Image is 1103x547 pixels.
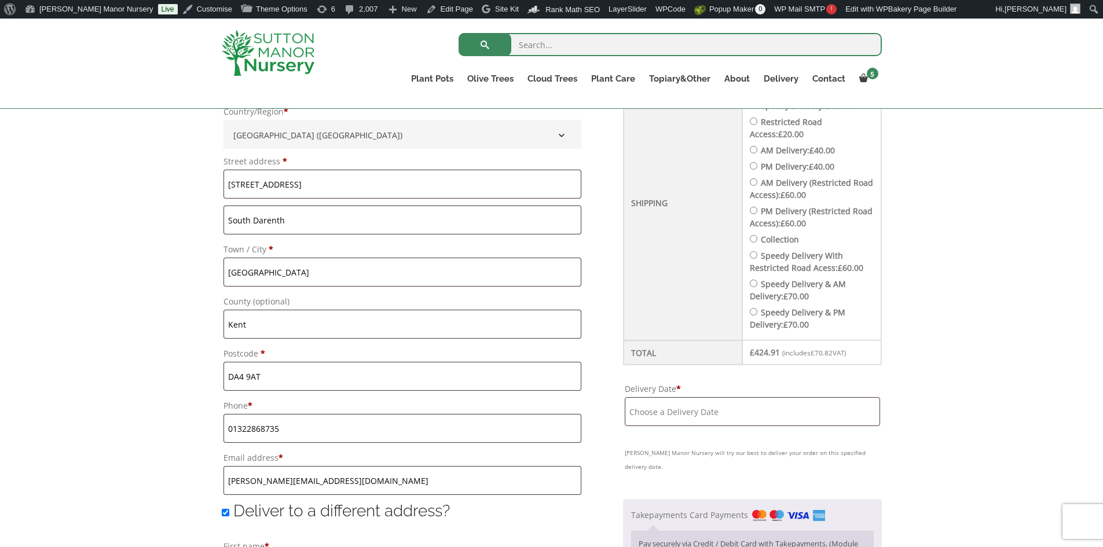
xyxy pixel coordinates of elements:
span: Country/Region [223,120,581,149]
label: Delivery Date [625,381,880,397]
a: Contact [805,71,852,87]
span: £ [780,218,785,229]
label: Takepayments Card Payments [631,509,824,520]
span: £ [783,319,788,330]
small: [PERSON_NAME] Manor Nursery will try our best to deliver your order on this specified delivery date. [625,446,880,473]
label: AM Delivery (Restricted Road Access): [750,177,873,200]
a: Plant Care [584,71,642,87]
bdi: 40.00 [809,145,835,156]
a: 5 [852,71,882,87]
label: PM Delivery: [761,161,834,172]
bdi: 70.00 [783,319,809,330]
a: Delivery [757,71,805,87]
input: House number and street name [223,170,581,199]
span: Rank Math SEO [545,5,600,14]
label: Speedy Delivery & PM Delivery: [750,307,845,330]
input: Choose a Delivery Date [625,397,880,426]
span: £ [811,348,815,357]
span: 0 [755,4,765,14]
bdi: 20.00 [778,129,804,139]
input: Apartment, suite, unit, etc. (optional) [223,205,581,234]
label: Country/Region [223,104,581,120]
a: Plant Pots [404,71,460,87]
a: About [717,71,757,87]
label: Town / City [223,241,581,258]
span: £ [809,161,813,172]
abbr: required [676,383,681,394]
span: 70.82 [811,348,833,357]
label: County [223,293,581,310]
span: £ [809,145,814,156]
img: logo [222,30,314,76]
bdi: 60.00 [838,262,863,273]
input: Search... [459,33,882,56]
label: Street address [223,153,581,170]
label: Postcode [223,346,581,362]
span: United Kingdom (UK) [229,126,576,145]
span: £ [780,189,785,200]
span: Site Kit [495,5,519,13]
input: Deliver to a different address? [222,509,229,516]
a: Cloud Trees [521,71,584,87]
span: 5 [867,68,878,79]
small: (includes VAT) [782,348,846,357]
span: £ [750,347,754,358]
bdi: 424.91 [750,347,780,358]
bdi: 40.00 [809,161,834,172]
label: PM Delivery (Restricted Road Access): [750,205,873,229]
span: (optional) [253,296,290,307]
span: ! [826,4,837,14]
img: Takepayments Card Payments [752,510,824,522]
bdi: 60.00 [780,218,806,229]
a: Live [158,4,178,14]
label: Speedy Delivery With Restricted Road Acess: [750,250,863,273]
label: Phone [223,398,581,414]
a: Olive Trees [460,71,521,87]
span: Deliver to a different address? [233,501,450,520]
th: Shipping [624,65,742,340]
label: Email address [223,450,581,466]
span: £ [783,291,788,302]
label: Collection [761,234,799,245]
span: £ [778,129,783,139]
th: Total [624,340,742,365]
span: £ [838,262,842,273]
a: Topiary&Other [642,71,717,87]
label: Restricted Road Access: [750,116,822,139]
label: AM Delivery: [761,145,835,156]
span: [PERSON_NAME] [1005,5,1067,13]
bdi: 70.00 [783,291,809,302]
label: Speedy Delivery & AM Delivery: [750,278,846,302]
bdi: 60.00 [780,189,806,200]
